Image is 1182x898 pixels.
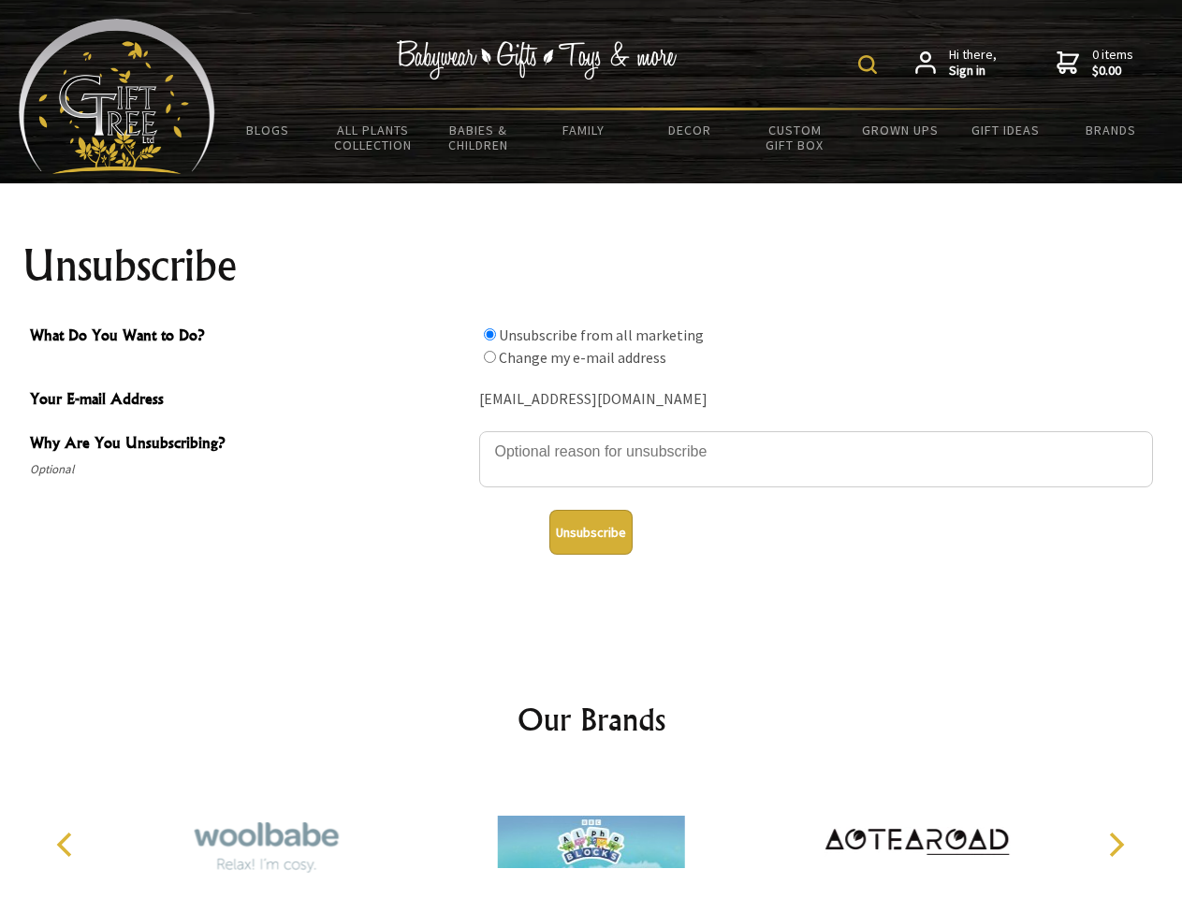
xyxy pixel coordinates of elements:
span: Hi there, [949,47,997,80]
strong: Sign in [949,63,997,80]
input: What Do You Want to Do? [484,351,496,363]
button: Previous [47,824,88,865]
button: Next [1095,824,1136,865]
a: Gift Ideas [953,110,1058,150]
h2: Our Brands [37,697,1146,742]
span: Your E-mail Address [30,387,470,414]
a: Family [532,110,637,150]
span: 0 items [1092,46,1133,80]
span: What Do You Want to Do? [30,324,470,351]
span: Optional [30,458,470,481]
label: Change my e-mail address [499,348,666,367]
a: Grown Ups [847,110,953,150]
a: Custom Gift Box [742,110,848,165]
strong: $0.00 [1092,63,1133,80]
a: 0 items$0.00 [1057,47,1133,80]
a: Brands [1058,110,1164,150]
img: Babywear - Gifts - Toys & more [397,40,678,80]
a: BLOGS [215,110,321,150]
label: Unsubscribe from all marketing [499,326,704,344]
a: Hi there,Sign in [915,47,997,80]
div: [EMAIL_ADDRESS][DOMAIN_NAME] [479,385,1153,414]
a: Babies & Children [426,110,532,165]
button: Unsubscribe [549,510,633,555]
h1: Unsubscribe [22,243,1160,288]
a: All Plants Collection [321,110,427,165]
img: product search [858,55,877,74]
span: Why Are You Unsubscribing? [30,431,470,458]
a: Decor [636,110,742,150]
img: Babyware - Gifts - Toys and more... [19,19,215,174]
textarea: Why Are You Unsubscribing? [479,431,1153,487]
input: What Do You Want to Do? [484,328,496,340]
